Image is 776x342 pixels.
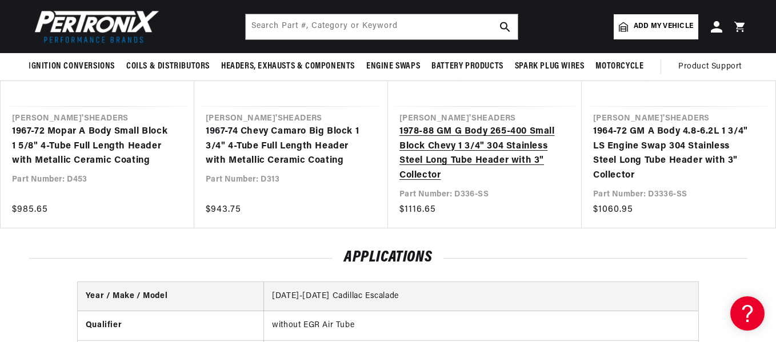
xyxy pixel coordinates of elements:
[515,61,585,73] span: Spark Plug Wires
[126,61,210,73] span: Coils & Distributors
[29,251,747,265] h2: Applications
[121,53,215,80] summary: Coils & Distributors
[78,311,264,340] th: Qualifier
[593,124,753,183] a: 1964-72 GM A Body 4.8-6.2L 1 3/4" LS Engine Swap 304 Stainless Steel Long Tube Header with 3" Col...
[431,61,503,73] span: Battery Products
[678,61,742,73] span: Product Support
[264,311,698,340] td: without EGR Air Tube
[29,7,160,46] img: Pertronix
[215,53,361,80] summary: Headers, Exhausts & Components
[12,124,171,168] a: 1967-72 Mopar A Body Small Block 1 5/8" 4-Tube Full Length Header with Metallic Ceramic Coating
[206,124,365,168] a: 1967-74 Chevy Camaro Big Block 1 3/4" 4-Tube Full Length Header with Metallic Ceramic Coating
[29,61,115,73] span: Ignition Conversions
[29,53,121,80] summary: Ignition Conversions
[614,14,698,39] a: Add my vehicle
[221,61,355,73] span: Headers, Exhausts & Components
[399,124,559,183] a: 1978-88 GM G Body 265-400 Small Block Chevy 1 3/4" 304 Stainless Steel Long Tube Header with 3" C...
[426,53,509,80] summary: Battery Products
[493,14,518,39] button: search button
[590,53,649,80] summary: Motorcycle
[678,53,747,81] summary: Product Support
[78,282,264,311] th: Year / Make / Model
[361,53,426,80] summary: Engine Swaps
[634,21,693,32] span: Add my vehicle
[595,61,643,73] span: Motorcycle
[366,61,420,73] span: Engine Swaps
[509,53,590,80] summary: Spark Plug Wires
[264,282,698,311] td: [DATE]-[DATE] Cadillac Escalade
[246,14,518,39] input: Search Part #, Category or Keyword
